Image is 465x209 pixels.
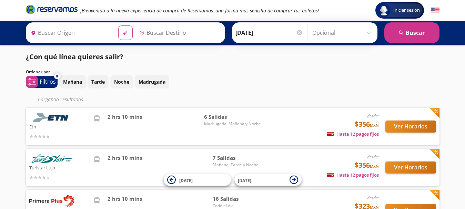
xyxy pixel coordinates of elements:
[384,22,439,43] button: Buscar
[164,174,231,186] button: [DATE]
[213,154,261,162] span: 7 Salidas
[327,131,379,137] span: Hasta 12 pagos fijos
[235,24,303,41] input: Elegir Fecha
[26,69,50,75] p: Ordenar por
[28,24,113,41] input: Buscar Origen
[29,122,87,130] p: Etn
[367,113,379,119] em: desde:
[29,154,74,163] img: Turistar Lujo
[213,203,261,209] span: Todo el día
[114,78,129,85] p: Noche
[312,24,374,41] input: Opcional
[234,174,302,186] button: [DATE]
[38,96,87,103] em: Cargando resultados ...
[29,163,87,171] p: Turistar Lujo
[88,75,109,88] button: Tarde
[238,177,251,183] span: [DATE]
[370,164,379,169] small: MXN
[327,172,379,178] span: Hasta 12 pagos fijos
[59,75,86,88] button: Mañana
[40,77,56,86] p: Filtros
[26,76,58,88] button: 0Filtros
[135,75,169,88] button: Madrugada
[370,123,379,128] small: MXN
[385,161,436,174] button: Ver Horarios
[355,160,379,170] span: $356
[137,24,221,41] input: Buscar Destino
[56,73,58,79] span: 0
[110,75,133,88] button: Noche
[204,113,261,121] span: 6 Salidas
[108,154,142,181] span: 2 hrs 10 mins
[179,177,193,183] span: [DATE]
[91,78,105,85] p: Tarde
[63,78,82,85] p: Mañana
[29,195,74,207] img: Primera Plus
[108,113,142,140] span: 2 hrs 10 mins
[367,195,379,201] em: desde:
[213,162,261,168] span: Mañana, Tarde y Noche
[355,119,379,129] span: $356
[26,52,123,62] p: ¿Con qué línea quieres salir?
[26,4,78,17] a: Brand Logo
[204,121,261,127] span: Madrugada, Mañana y Noche
[367,154,379,160] em: desde:
[391,7,423,14] span: Iniciar sesión
[80,7,319,14] em: ¡Bienvenido a la nueva experiencia de compra de Reservamos, una forma más sencilla de comprar tus...
[385,121,436,133] button: Ver Horarios
[29,113,74,122] img: Etn
[139,78,165,85] p: Madrugada
[431,6,439,15] button: English
[26,4,78,14] i: Brand Logo
[213,195,261,203] span: 16 Salidas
